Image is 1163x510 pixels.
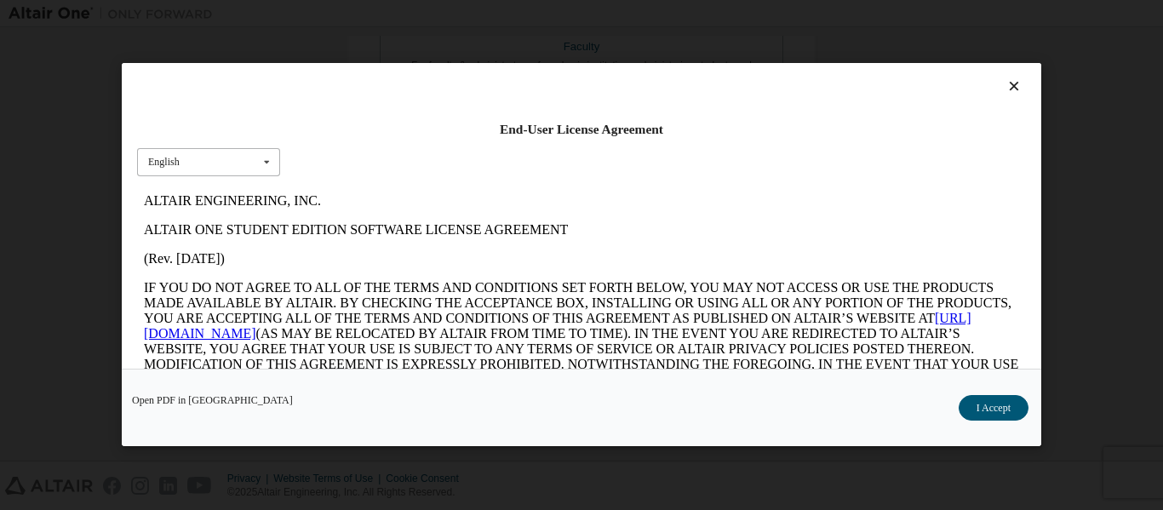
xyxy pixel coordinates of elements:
[7,36,882,51] p: ALTAIR ONE STUDENT EDITION SOFTWARE LICENSE AGREEMENT
[7,65,882,80] p: (Rev. [DATE])
[7,7,882,22] p: ALTAIR ENGINEERING, INC.
[137,121,1026,138] div: End-User License Agreement
[7,94,882,216] p: IF YOU DO NOT AGREE TO ALL OF THE TERMS AND CONDITIONS SET FORTH BELOW, YOU MAY NOT ACCESS OR USE...
[959,396,1028,421] button: I Accept
[132,396,293,406] a: Open PDF in [GEOGRAPHIC_DATA]
[7,124,834,154] a: [URL][DOMAIN_NAME]
[148,158,180,168] div: English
